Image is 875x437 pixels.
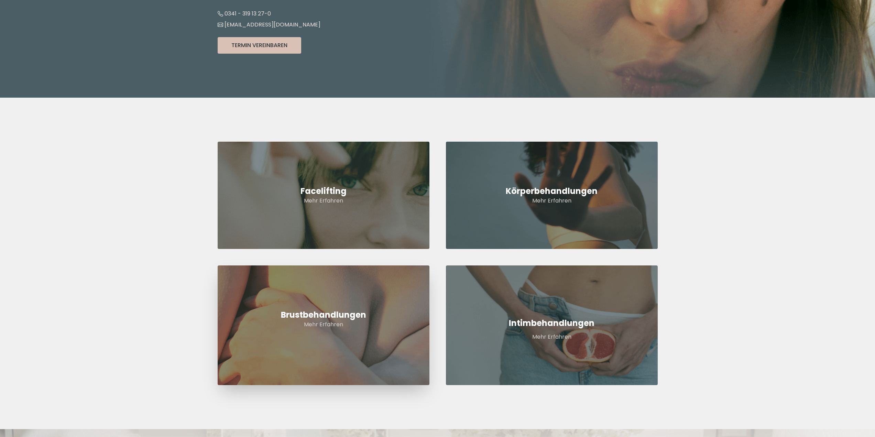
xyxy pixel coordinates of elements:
a: FaceliftingMehr Erfahren [218,142,429,249]
a: [EMAIL_ADDRESS][DOMAIN_NAME] [218,21,320,29]
p: Mehr Erfahren [446,197,658,205]
p: Mehr Erfahren [446,333,658,341]
button: Termin Vereinbaren [218,37,301,54]
h4: Brustbehandlungen [218,309,429,320]
p: Mehr Erfahren [218,320,429,329]
a: IntimbehandlungenMehr Erfahren [446,265,658,385]
a: 0341 - 319 13 27-0 [218,10,271,18]
a: KörperbehandlungenMehr Erfahren [446,142,658,249]
h5: Intimbehandlungen [446,318,658,329]
h3: Körperbehandlungen [446,186,658,197]
h2: Facelifting [218,186,429,197]
a: BrustbehandlungenMehr Erfahren [218,265,429,385]
p: Mehr Erfahren [218,197,429,205]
